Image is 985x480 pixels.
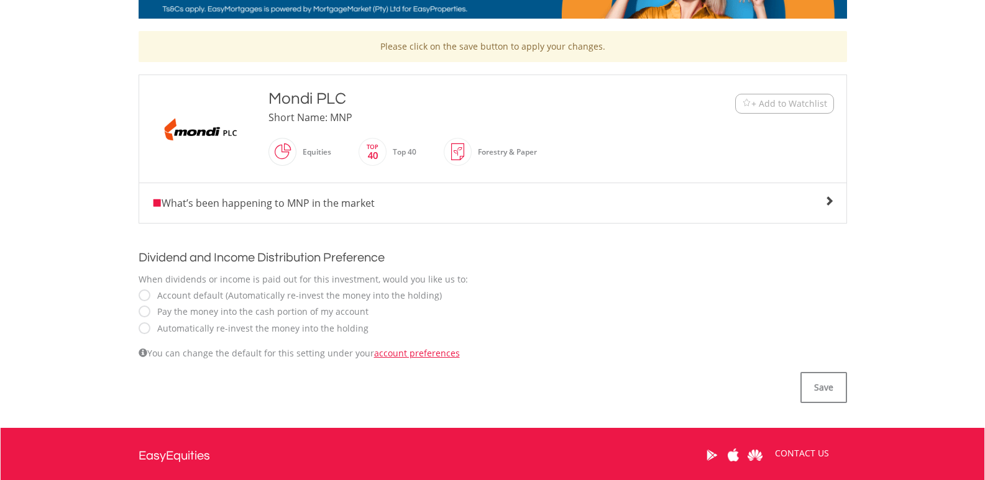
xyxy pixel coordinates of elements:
[151,306,369,318] label: Pay the money into the cash portion of my account
[154,100,247,158] img: EQU.ZA.MNP.png
[139,273,847,286] div: When dividends or income is paid out for this investment, would you like us to:
[268,88,659,110] div: Mondi PLC
[800,372,847,403] button: Save
[268,110,659,125] div: Short Name: MNP
[723,436,744,474] a: Apple
[151,322,369,335] label: Automatically re-invest the money into the holding
[152,196,375,210] span: What’s been happening to MNP in the market
[766,436,838,471] a: CONTACT US
[296,137,331,167] div: Equities
[744,436,766,474] a: Huawei
[735,94,834,114] button: Watchlist + Add to Watchlist
[139,248,847,267] h2: Dividend and Income Distribution Preference
[472,137,537,167] div: Forestry & Paper
[701,436,723,474] a: Google Play
[742,99,751,108] img: Watchlist
[139,31,847,62] div: Please click on the save button to apply your changes.
[387,137,416,167] div: Top 40
[374,347,460,359] a: account preferences
[151,289,442,302] label: Account default (Automatically re-invest the money into the holding)
[139,347,847,360] div: You can change the default for this setting under your
[751,97,827,110] span: + Add to Watchlist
